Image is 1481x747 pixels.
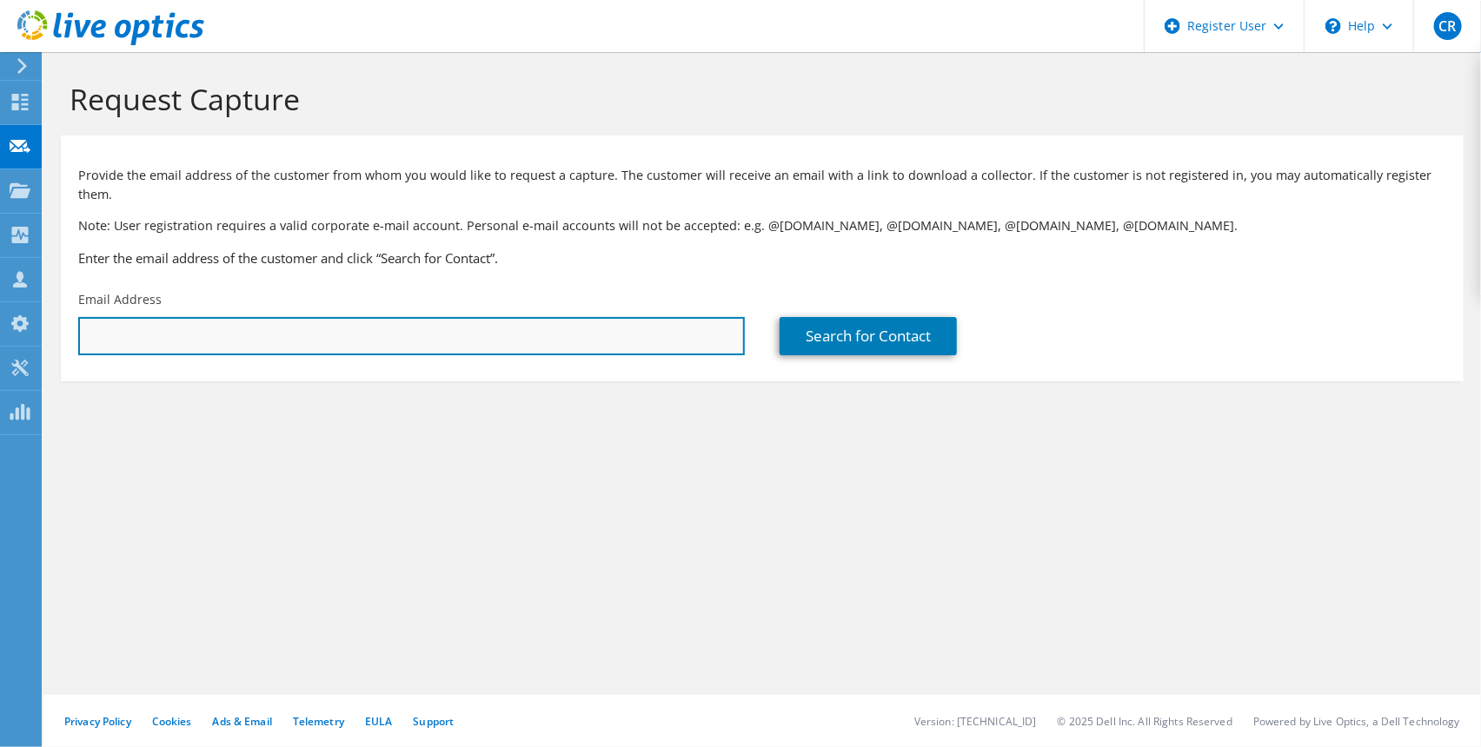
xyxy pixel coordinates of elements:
a: Privacy Policy [64,714,131,729]
a: Search for Contact [780,317,957,355]
li: Powered by Live Optics, a Dell Technology [1253,714,1460,729]
label: Email Address [78,291,162,308]
p: Provide the email address of the customer from whom you would like to request a capture. The cust... [78,166,1446,204]
a: Telemetry [293,714,344,729]
a: Cookies [152,714,192,729]
li: © 2025 Dell Inc. All Rights Reserved [1058,714,1232,729]
a: Support [413,714,454,729]
svg: \n [1325,18,1341,34]
p: Note: User registration requires a valid corporate e-mail account. Personal e-mail accounts will ... [78,216,1446,235]
a: Ads & Email [213,714,272,729]
span: CR [1434,12,1462,40]
li: Version: [TECHNICAL_ID] [914,714,1037,729]
h1: Request Capture [70,81,1446,117]
a: EULA [365,714,392,729]
h3: Enter the email address of the customer and click “Search for Contact”. [78,248,1446,268]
